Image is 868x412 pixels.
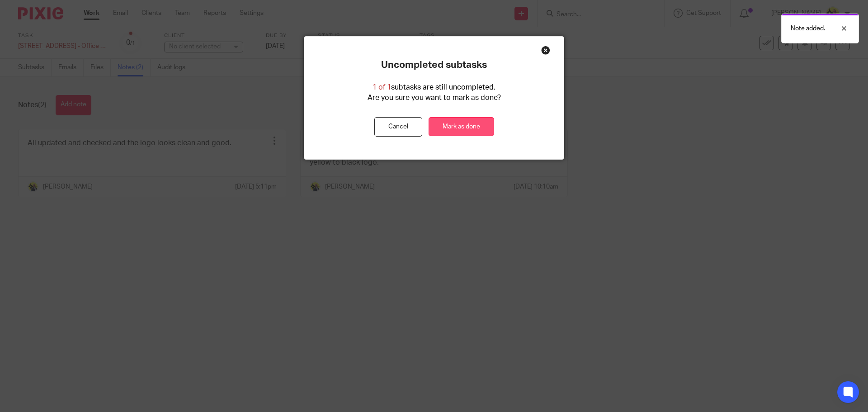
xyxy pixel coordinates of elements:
[368,93,501,103] p: Are you sure you want to mark as done?
[373,82,495,93] p: subtasks are still uncompleted.
[429,117,494,137] a: Mark as done
[541,46,550,55] div: Close this dialog window
[373,84,391,91] span: 1 of 1
[374,117,422,137] button: Cancel
[791,24,825,33] p: Note added.
[381,59,487,71] p: Uncompleted subtasks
